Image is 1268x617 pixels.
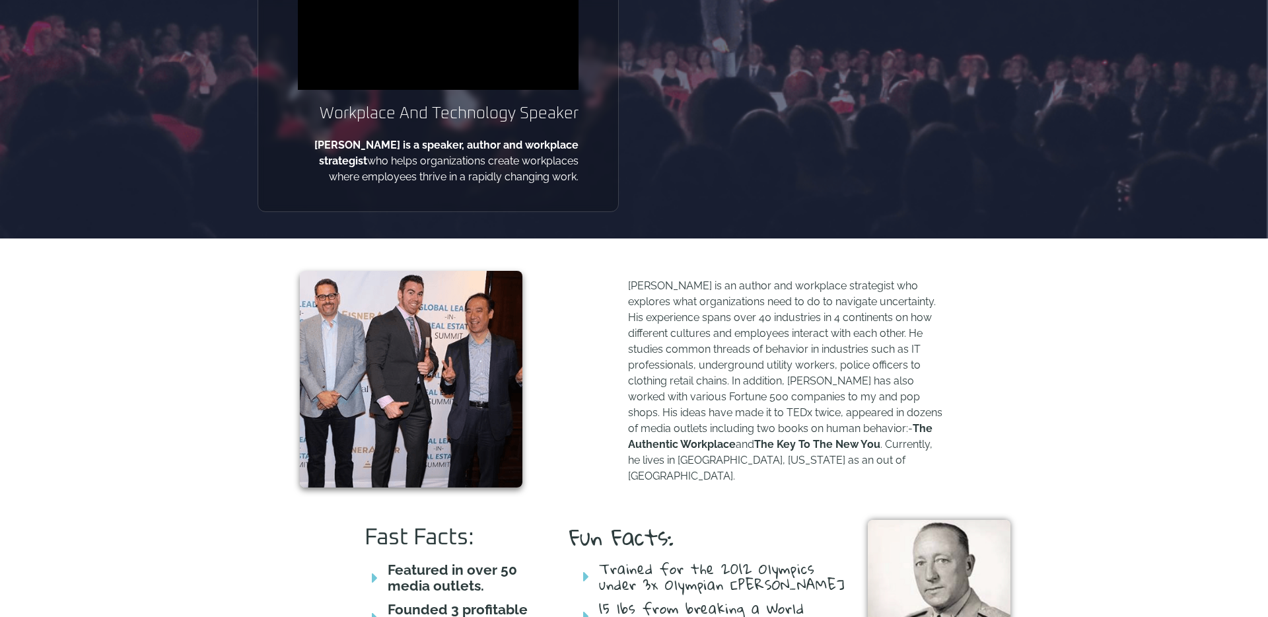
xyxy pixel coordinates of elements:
b: The Authentic Workplace [628,422,933,451]
span: Trained for the 2012 Olympics under 3x Olympian [PERSON_NAME] [596,561,848,593]
b: [PERSON_NAME] is a speaker, author and workplace strategist [314,139,579,167]
b: Featured in over 50 media outlets. [388,562,517,594]
h2: Fast Facts: [365,526,543,549]
p: [PERSON_NAME] is an author and workplace strategist who explores what organizations need to do to... [628,278,944,484]
p: who helps organizations create workplaces where employees thrive in a rapidly changing work. [298,137,579,185]
h2: Workplace And Technology Speaker [298,103,579,124]
b: The Key To The New You [754,438,880,451]
h2: Fun Facts: [569,526,848,548]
